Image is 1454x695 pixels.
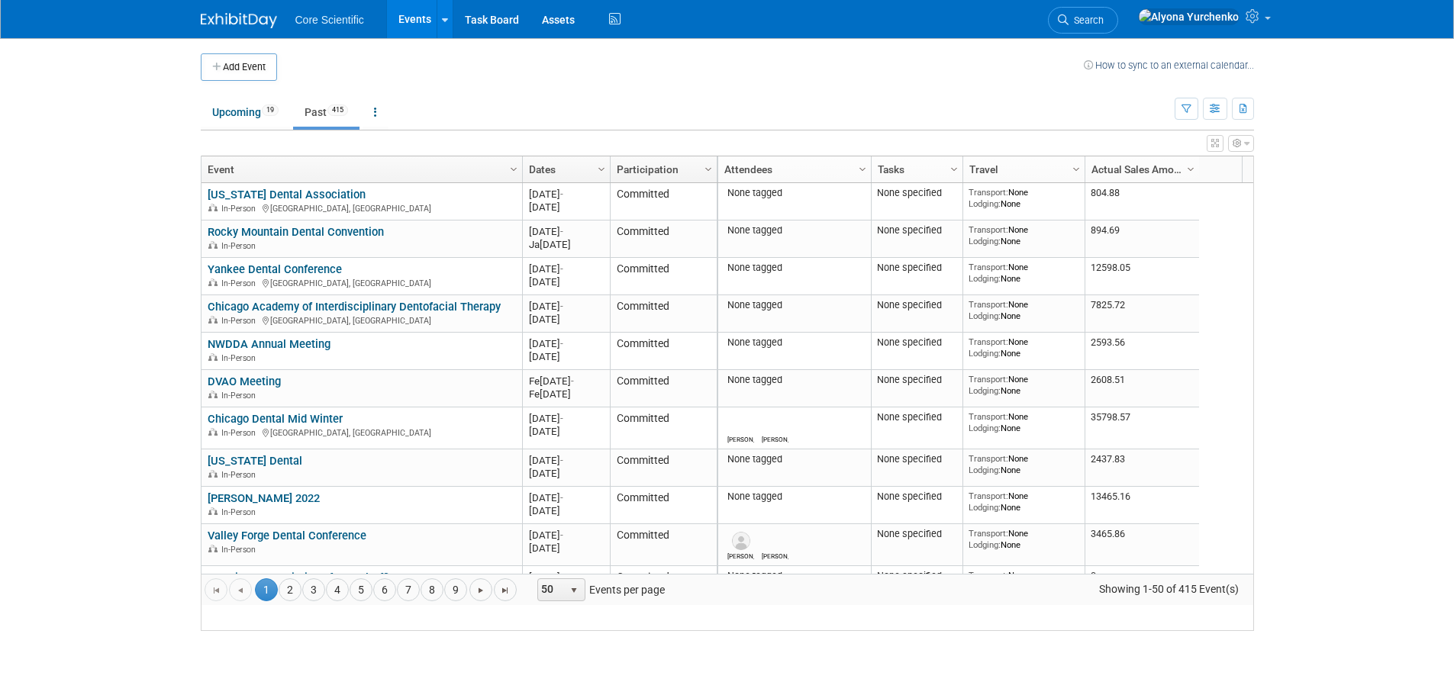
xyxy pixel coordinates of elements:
a: Actual Sales Amount [1091,156,1189,182]
span: - [560,301,563,312]
img: James Belshe [766,532,785,550]
a: Column Settings [505,156,522,179]
div: None tagged [724,453,865,465]
div: [DATE] [529,262,603,275]
img: In-Person Event [208,316,218,323]
span: Lodging: [969,423,1001,433]
span: Column Settings [948,163,960,175]
span: Column Settings [1185,163,1197,175]
a: Column Settings [700,156,717,179]
a: 6 [373,578,396,601]
a: Column Settings [1068,156,1085,179]
span: - [571,375,574,387]
div: None specified [877,374,956,386]
span: - [560,226,563,237]
span: Transport: [969,528,1008,539]
div: James Belshe [762,550,788,560]
td: 894.69 [1085,220,1199,258]
div: None specified [877,224,956,236]
div: Ursula Adams [727,550,754,560]
div: None None [969,262,1078,284]
div: [DATE] [529,201,603,214]
div: [DATE] [529,571,603,584]
span: In-Person [221,353,260,363]
div: None tagged [724,491,865,503]
a: Dates [529,156,600,182]
div: [DATE] [529,491,603,504]
span: Lodging: [969,273,1001,284]
td: 2437.83 [1085,449,1199,487]
a: Rocky Mountain Dental Convention [208,225,384,239]
a: Upcoming19 [201,98,290,127]
a: Column Settings [854,156,871,179]
a: Chicago Dental Mid Winter [208,412,343,426]
div: None None [969,411,1078,433]
span: Go to the previous page [234,584,247,597]
a: 5 [350,578,372,601]
td: 2608.51 [1085,370,1199,407]
td: Committed [610,566,717,603]
img: In-Person Event [208,545,218,552]
div: None tagged [724,299,865,311]
div: None None [969,336,1078,359]
a: Chicago Academy of Interdisciplinary Dentofacial Therapy [208,300,501,314]
div: None specified [877,262,956,274]
td: Committed [610,295,717,333]
img: In-Person Event [208,353,218,361]
a: Valley Forge Dental Conference [208,529,366,542]
div: [GEOGRAPHIC_DATA], [GEOGRAPHIC_DATA] [208,276,515,289]
td: 0 [1085,566,1199,603]
a: Travel [969,156,1075,182]
span: Lodging: [969,539,1001,550]
span: Lodging: [969,236,1001,246]
div: None specified [877,570,956,582]
span: In-Person [221,241,260,251]
div: [DATE] [529,467,603,480]
span: Transport: [969,336,1008,347]
td: 12598.05 [1085,258,1199,295]
span: Go to the last page [499,584,511,597]
div: None None [969,224,1078,246]
span: - [560,571,563,583]
td: Committed [610,370,717,407]
span: Showing 1-50 of 415 Event(s) [1085,578,1253,600]
div: [DATE] [529,225,603,238]
button: Add Event [201,53,277,81]
a: [PERSON_NAME] 2022 [208,491,320,505]
span: Search [1069,14,1104,26]
a: Search [1048,7,1118,34]
span: Transport: [969,570,1008,581]
a: [US_STATE] Dental Association [208,188,366,201]
a: 7 [397,578,420,601]
span: Column Settings [1070,163,1082,175]
div: None tagged [724,570,865,582]
a: American Association of Dental Office Management [208,571,471,584]
span: In-Person [221,428,260,438]
span: - [560,338,563,349]
img: In-Person Event [208,391,218,398]
img: In-Person Event [208,507,218,515]
span: Events per page [517,578,680,601]
div: None None [969,570,1078,592]
a: Past415 [293,98,359,127]
div: Ja[DATE] [529,238,603,251]
span: Transport: [969,453,1008,464]
a: 4 [326,578,349,601]
img: Robert Dittmann [732,415,750,433]
a: Tasks [878,156,953,182]
td: Committed [610,220,717,258]
span: In-Person [221,545,260,555]
span: Transport: [969,411,1008,422]
a: Yankee Dental Conference [208,262,342,276]
a: [US_STATE] Dental [208,454,302,468]
div: Fe[DATE] [529,375,603,388]
a: Column Settings [1182,156,1199,179]
td: Committed [610,258,717,295]
span: In-Person [221,391,260,401]
span: Column Settings [702,163,714,175]
span: Transport: [969,187,1008,198]
div: [DATE] [529,350,603,363]
a: Column Settings [593,156,610,179]
a: Participation [617,156,707,182]
span: Lodging: [969,348,1001,359]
